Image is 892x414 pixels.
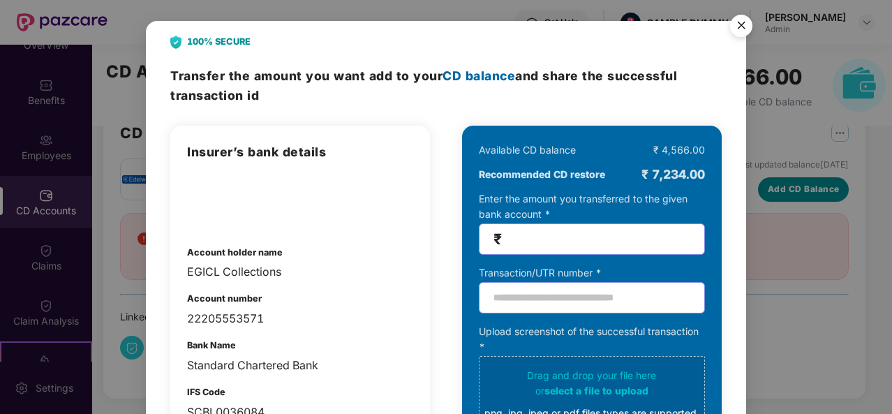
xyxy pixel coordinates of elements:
[306,68,515,83] span: you want add to your
[187,357,413,374] div: Standard Chartered Bank
[187,310,413,327] div: 22205553571
[187,340,236,350] b: Bank Name
[187,247,283,258] b: Account holder name
[479,167,605,182] b: Recommended CD restore
[544,385,648,397] span: select a file to upload
[187,293,262,304] b: Account number
[653,142,705,158] div: ₹ 4,566.00
[187,387,225,397] b: IFS Code
[479,142,576,158] div: Available CD balance
[170,66,722,105] h3: Transfer the amount and share the successful transaction id
[493,231,502,247] span: ₹
[722,8,761,47] img: svg+xml;base64,PHN2ZyB4bWxucz0iaHR0cDovL3d3dy53My5vcmcvMjAwMC9zdmciIHdpZHRoPSI1NiIgaGVpZ2h0PSI1Ni...
[187,176,260,225] img: integrations
[187,142,413,162] h3: Insurer’s bank details
[641,165,705,184] div: ₹ 7,234.00
[187,263,413,281] div: EGICL Collections
[479,191,705,255] div: Enter the amount you transferred to the given bank account *
[170,36,181,49] img: svg+xml;base64,PHN2ZyB4bWxucz0iaHR0cDovL3d3dy53My5vcmcvMjAwMC9zdmciIHdpZHRoPSIyNCIgaGVpZ2h0PSIyOC...
[484,383,699,399] div: or
[187,35,251,49] b: 100% SECURE
[443,68,515,83] span: CD balance
[722,8,759,45] button: Close
[479,265,705,281] div: Transaction/UTR number *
